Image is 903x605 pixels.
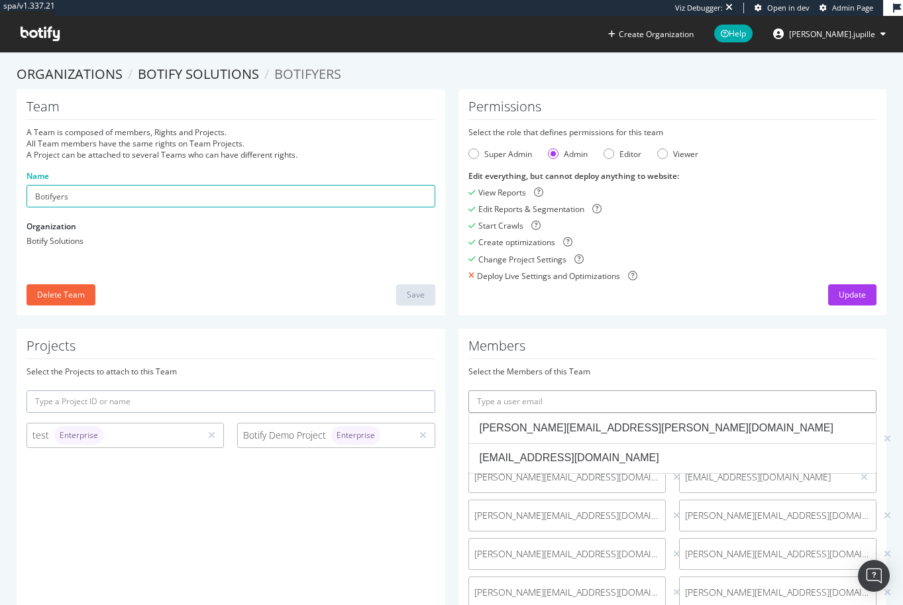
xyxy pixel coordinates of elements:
div: Admin [548,148,588,160]
div: Edit everything, but cannot deploy anything to website : [468,170,877,182]
div: Start Crawls [478,220,523,231]
div: Botify Demo Project [243,426,405,445]
h1: Projects [27,339,435,359]
div: Select the role that defines permissions for this team [468,127,877,138]
div: Change Project Settings [478,254,566,265]
span: [PERSON_NAME][EMAIL_ADDRESS][DOMAIN_NAME] [685,586,871,599]
input: Name [27,185,435,207]
h1: Members [468,339,877,359]
div: brand label [54,426,103,445]
button: Delete Team [27,284,95,305]
div: brand label [331,426,380,445]
div: Super Admin [468,148,532,160]
span: benjamin.jupille [789,28,875,40]
span: [PERSON_NAME][EMAIL_ADDRESS][DOMAIN_NAME] [685,547,871,561]
div: Save [407,289,425,300]
input: Type a user email [468,390,877,413]
div: Update [839,289,866,300]
div: Admin [564,148,588,160]
label: Organization [27,221,76,232]
div: Open Intercom Messenger [858,560,890,592]
span: [PERSON_NAME][EMAIL_ADDRESS][DOMAIN_NAME] [685,509,871,522]
a: Admin Page [820,3,873,13]
label: Name [27,170,49,182]
span: [PERSON_NAME][EMAIL_ADDRESS][DOMAIN_NAME] [474,470,660,484]
input: Type a Project ID or name [27,390,435,413]
a: Organizations [17,65,123,83]
div: A Team is composed of members, Rights and Projects. All Team members have the same rights on Team... [27,127,435,160]
a: Botify Solutions [138,65,259,83]
div: [PERSON_NAME][EMAIL_ADDRESS][PERSON_NAME][DOMAIN_NAME] [480,421,866,436]
span: Help [714,25,753,42]
h1: Permissions [468,99,877,120]
div: Deploy Live Settings and Optimizations [477,270,620,282]
div: [EMAIL_ADDRESS][DOMAIN_NAME] [480,451,866,466]
span: Botifyers [274,65,341,83]
span: [PERSON_NAME][EMAIL_ADDRESS][DOMAIN_NAME] [474,547,660,561]
h1: Team [27,99,435,120]
span: [PERSON_NAME][EMAIL_ADDRESS][DOMAIN_NAME] [474,586,660,599]
span: Enterprise [337,431,375,439]
span: Enterprise [60,431,98,439]
div: test [32,426,195,445]
span: Open in dev [767,3,810,13]
div: Select the Projects to attach to this Team [27,366,435,377]
div: Viz Debugger: [675,3,723,13]
div: Editor [619,148,641,160]
div: Editor [604,148,641,160]
ol: breadcrumbs [17,65,886,84]
span: [EMAIL_ADDRESS][DOMAIN_NAME] [685,470,847,484]
button: [PERSON_NAME].jupille [763,23,896,44]
span: Admin Page [832,3,873,13]
button: Create Organization [608,28,694,40]
button: Save [396,284,435,305]
div: Viewer [657,148,698,160]
div: Super Admin [484,148,532,160]
div: Edit Reports & Segmentation [478,203,584,215]
div: Select the Members of this Team [468,366,877,377]
div: Botify Solutions [27,235,435,247]
div: View Reports [478,187,526,198]
div: Delete Team [37,289,85,300]
div: Create optimizations [478,237,555,248]
button: Update [828,284,876,305]
div: Viewer [673,148,698,160]
a: Open in dev [755,3,810,13]
span: [PERSON_NAME][EMAIL_ADDRESS][DOMAIN_NAME] [474,509,660,522]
